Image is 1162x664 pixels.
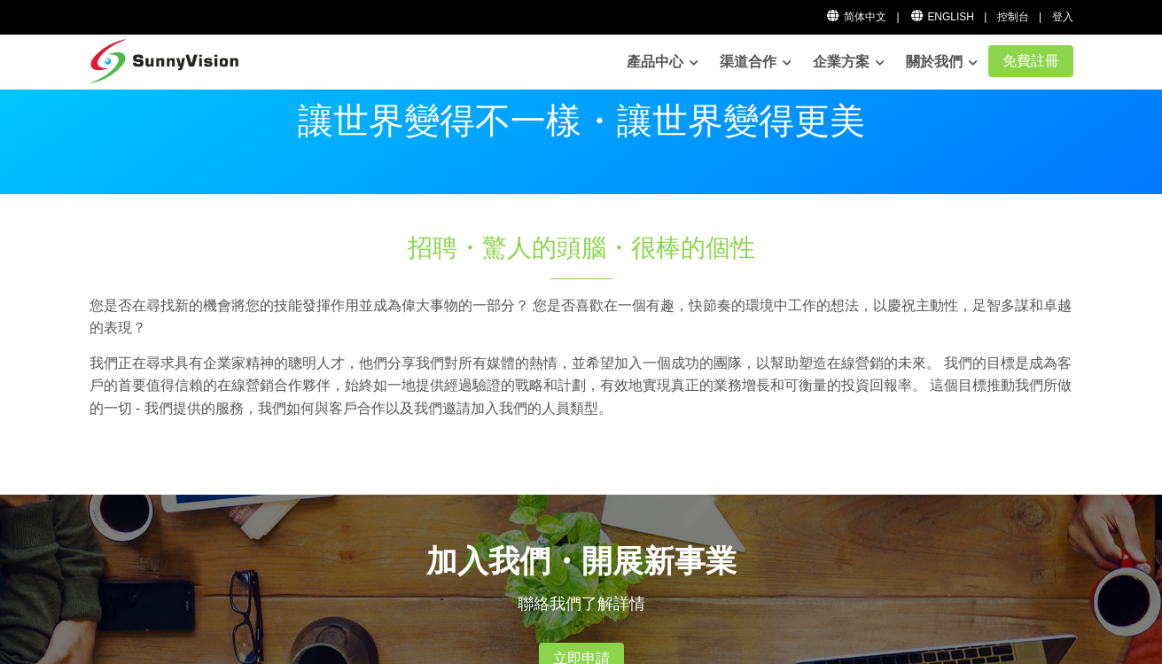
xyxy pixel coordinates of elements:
[813,44,885,80] a: 企業方案
[906,44,978,80] a: 關於我們
[90,539,1073,582] h2: 加入我們・開展新事業
[1052,11,1073,23] a: 登入
[826,11,887,23] a: 简体中文
[90,103,1073,138] p: 讓世界變得不一樣・讓世界變得更美
[720,44,792,80] a: 渠道合作
[90,352,1073,420] p: 我們正在尋求具有企業家精神的聰明人才，他們分享我們對所有媒體的熱情，並希望加入一個成功的團隊，以幫助塑造在線營銷的未來。 我們的目標是成為客戶的首要值得信賴的在線營銷合作夥伴，始終如一地提供經過...
[286,230,877,265] h1: 招聘・驚人的頭腦・很棒的個性
[909,11,974,23] a: English
[896,9,899,26] li: |
[627,44,698,80] a: 產品中心
[984,9,987,26] li: |
[997,11,1029,23] a: 控制台
[90,591,1073,616] p: 聯絡我們了解詳情
[90,294,1073,340] p: 您是否在尋找新的機會將您的技能發揮作用並成為偉大事物的一部分？ 您是否喜歡在一個有趣，快節奏的環境中工作的想法，以慶祝主動性，足智多謀和卓越的表現？
[988,45,1073,77] a: 免費註冊
[1039,9,1041,26] li: |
